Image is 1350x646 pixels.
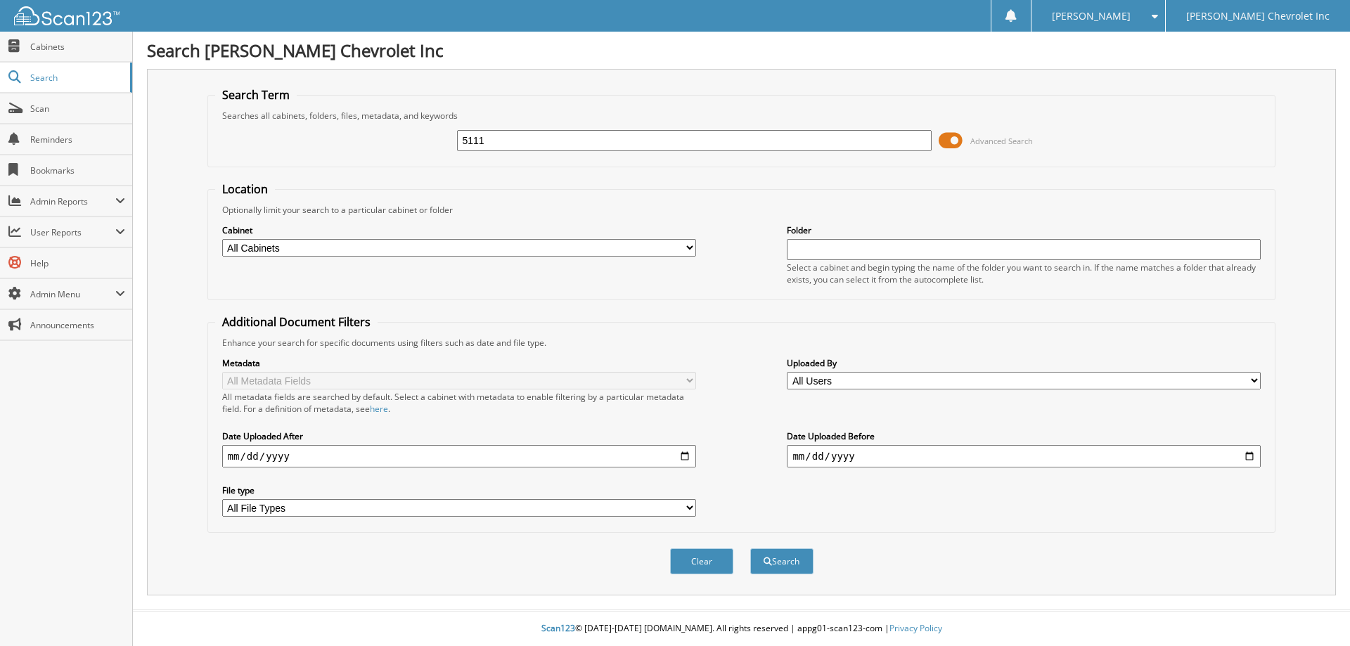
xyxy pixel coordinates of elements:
button: Clear [670,548,733,574]
div: Searches all cabinets, folders, files, metadata, and keywords [215,110,1268,122]
iframe: Chat Widget [1280,579,1350,646]
span: Scan123 [541,622,575,634]
input: end [787,445,1261,467]
span: Admin Menu [30,288,115,300]
span: [PERSON_NAME] Chevrolet Inc [1186,12,1330,20]
span: Cabinets [30,41,125,53]
span: Search [30,72,123,84]
a: Privacy Policy [889,622,942,634]
span: Scan [30,103,125,115]
label: Uploaded By [787,357,1261,369]
label: Folder [787,224,1261,236]
span: Advanced Search [970,136,1033,146]
div: All metadata fields are searched by default. Select a cabinet with metadata to enable filtering b... [222,391,696,415]
div: Optionally limit your search to a particular cabinet or folder [215,204,1268,216]
legend: Search Term [215,87,297,103]
span: Admin Reports [30,195,115,207]
label: Date Uploaded After [222,430,696,442]
legend: Additional Document Filters [215,314,378,330]
span: Bookmarks [30,164,125,176]
span: Announcements [30,319,125,331]
span: Help [30,257,125,269]
div: Enhance your search for specific documents using filters such as date and file type. [215,337,1268,349]
button: Search [750,548,814,574]
legend: Location [215,181,275,197]
img: scan123-logo-white.svg [14,6,120,25]
span: Reminders [30,134,125,146]
label: Metadata [222,357,696,369]
label: Cabinet [222,224,696,236]
label: File type [222,484,696,496]
span: [PERSON_NAME] [1052,12,1131,20]
span: User Reports [30,226,115,238]
input: start [222,445,696,467]
a: here [370,403,388,415]
label: Date Uploaded Before [787,430,1261,442]
div: Select a cabinet and begin typing the name of the folder you want to search in. If the name match... [787,261,1261,285]
h1: Search [PERSON_NAME] Chevrolet Inc [147,39,1336,62]
div: © [DATE]-[DATE] [DOMAIN_NAME]. All rights reserved | appg01-scan123-com | [133,612,1350,646]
